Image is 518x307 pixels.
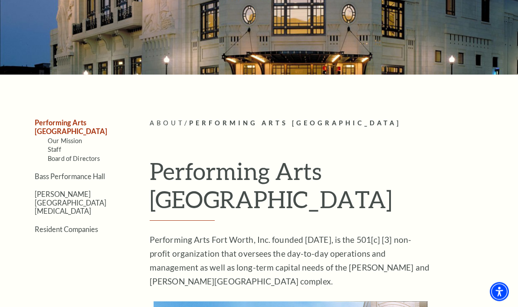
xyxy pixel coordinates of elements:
div: Accessibility Menu [490,282,509,301]
p: Performing Arts Fort Worth, Inc. founded [DATE], is the 501[c] [3] non-profit organization that o... [150,233,432,289]
a: Performing Arts [GEOGRAPHIC_DATA] [35,119,107,135]
span: Performing Arts [GEOGRAPHIC_DATA] [189,120,401,127]
span: About [150,120,184,127]
a: Our Mission [48,137,82,145]
a: Resident Companies [35,225,98,234]
p: / [150,118,509,129]
a: Bass Performance Hall [35,173,105,181]
a: Staff [48,146,61,153]
h1: Performing Arts [GEOGRAPHIC_DATA] [150,157,509,221]
a: Board of Directors [48,155,100,163]
a: [PERSON_NAME][GEOGRAPHIC_DATA][MEDICAL_DATA] [35,190,106,216]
